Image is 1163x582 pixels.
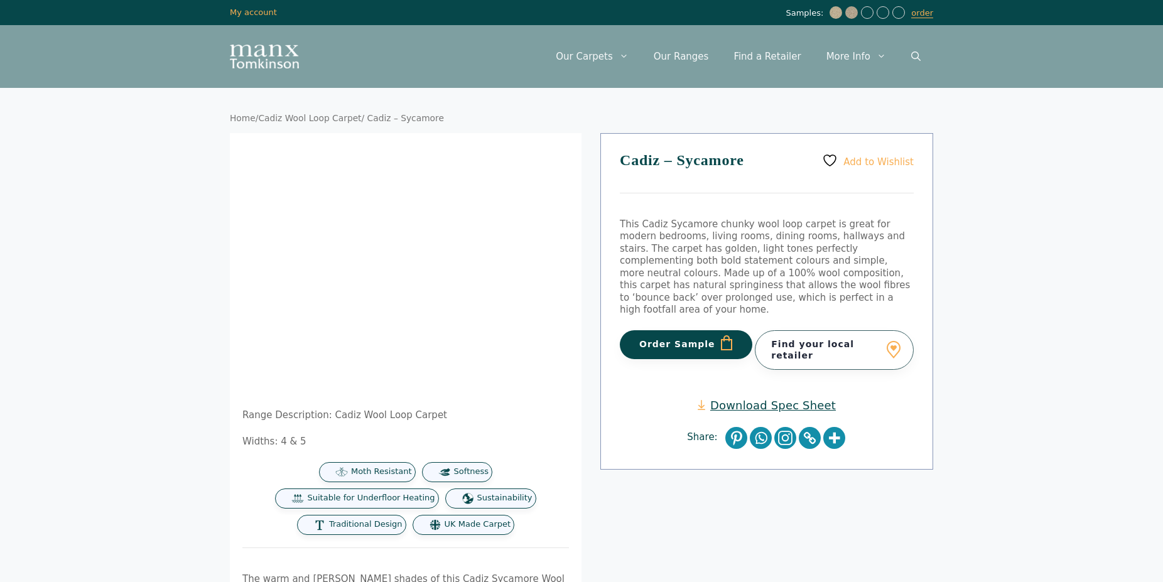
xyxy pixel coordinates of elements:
[843,156,914,167] span: Add to Wishlist
[814,38,899,75] a: More Info
[799,427,821,449] a: Copy Link
[230,113,933,124] nav: Breadcrumb
[307,493,435,504] span: Suitable for Underfloor Heating
[721,38,813,75] a: Find a Retailer
[230,8,277,17] a: My account
[725,427,747,449] a: Pinterest
[786,8,826,19] span: Samples:
[823,427,845,449] a: More
[230,45,299,68] img: Manx Tomkinson
[911,8,933,18] a: order
[230,113,256,123] a: Home
[620,330,752,359] button: Order Sample
[445,519,511,530] span: UK Made Carpet
[774,427,796,449] a: Instagram
[351,466,412,477] span: Moth Resistant
[477,493,533,504] span: Sustainability
[242,436,569,448] p: Widths: 4 & 5
[698,398,836,412] a: Download Spec Sheet
[641,38,722,75] a: Our Ranges
[750,427,772,449] a: Whatsapp
[329,519,403,530] span: Traditional Design
[258,113,361,123] a: Cadiz Wool Loop Carpet
[830,6,842,19] img: Cadiz - Artic
[543,38,641,75] a: Our Carpets
[454,466,489,477] span: Softness
[242,409,569,422] p: Range Description: Cadiz Wool Loop Carpet
[620,218,914,316] p: This Cadiz Sycamore chunky wool loop carpet is great for modern bedrooms, living rooms, dining ro...
[543,38,933,75] nav: Primary
[845,6,858,19] img: Cadiz-Rowan
[687,431,723,444] span: Share:
[755,330,914,369] a: Find your local retailer
[899,38,933,75] a: Open Search Bar
[822,153,914,168] a: Add to Wishlist
[620,153,914,193] h1: Cadiz – Sycamore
